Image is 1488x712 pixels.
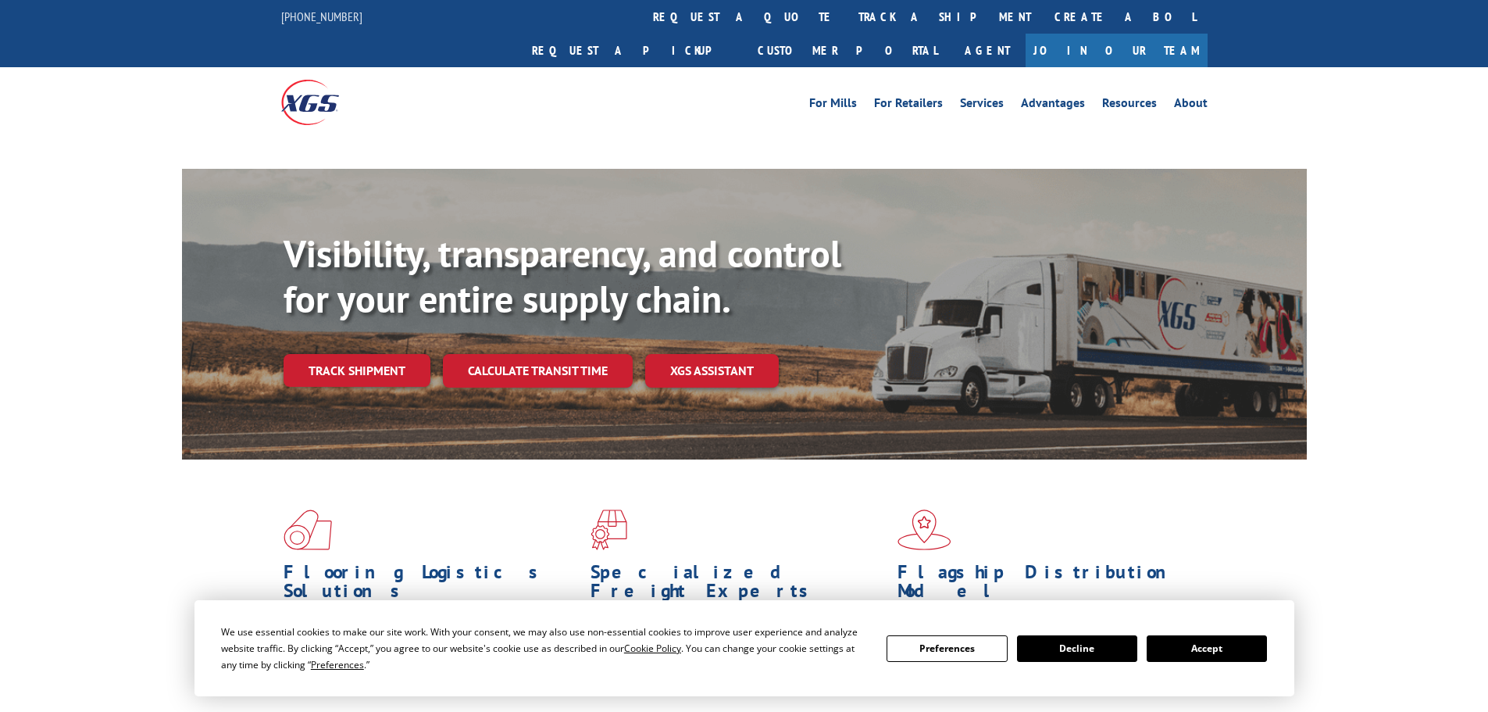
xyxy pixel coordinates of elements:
[284,354,430,387] a: Track shipment
[311,658,364,671] span: Preferences
[1174,97,1208,114] a: About
[897,510,951,550] img: xgs-icon-flagship-distribution-model-red
[1147,635,1267,662] button: Accept
[284,563,579,608] h1: Flooring Logistics Solutions
[1021,97,1085,114] a: Advantages
[874,97,943,114] a: For Retailers
[520,34,746,67] a: Request a pickup
[746,34,949,67] a: Customer Portal
[1102,97,1157,114] a: Resources
[591,563,886,608] h1: Specialized Freight Experts
[281,9,362,24] a: [PHONE_NUMBER]
[645,354,779,388] a: XGS ASSISTANT
[194,600,1294,696] div: Cookie Consent Prompt
[897,563,1193,608] h1: Flagship Distribution Model
[443,354,633,388] a: Calculate transit time
[284,229,841,323] b: Visibility, transparency, and control for your entire supply chain.
[809,97,857,114] a: For Mills
[1017,635,1137,662] button: Decline
[591,510,627,550] img: xgs-icon-focused-on-flooring-red
[949,34,1026,67] a: Agent
[960,97,1004,114] a: Services
[284,510,332,550] img: xgs-icon-total-supply-chain-intelligence-red
[887,635,1007,662] button: Preferences
[624,642,681,655] span: Cookie Policy
[1026,34,1208,67] a: Join Our Team
[221,624,868,673] div: We use essential cookies to make our site work. With your consent, we may also use non-essential ...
